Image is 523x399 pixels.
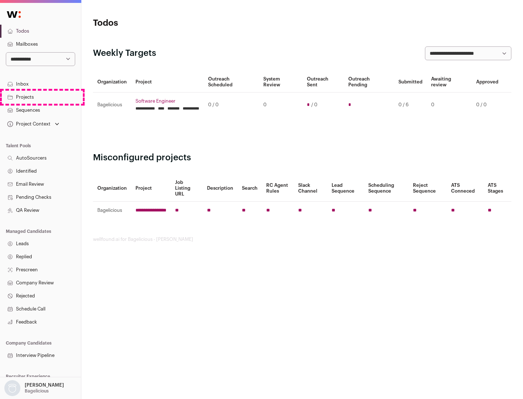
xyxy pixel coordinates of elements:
p: Bagelicious [25,388,49,394]
th: ATS Conneced [447,175,483,202]
th: Outreach Scheduled [204,72,259,92]
th: Reject Sequence [409,175,447,202]
p: [PERSON_NAME] [25,382,64,388]
td: Bagelicious [93,92,131,118]
th: Submitted [394,72,427,92]
td: Bagelicious [93,202,131,219]
th: System Review [259,72,302,92]
th: Organization [93,175,131,202]
th: Outreach Pending [344,72,394,92]
span: / 0 [311,102,317,108]
h1: Todos [93,17,232,29]
th: Approved [472,72,503,92]
img: nopic.png [4,380,20,396]
td: 0 [259,92,302,118]
th: Awaiting review [427,72,472,92]
th: Outreach Sent [303,72,344,92]
td: 0 / 6 [394,92,427,118]
th: Search [238,175,262,202]
td: 0 / 0 [204,92,259,118]
th: RC Agent Rules [262,175,293,202]
th: Project [131,175,171,202]
h2: Misconfigured projects [93,152,511,164]
th: Slack Channel [294,175,327,202]
td: 0 / 0 [472,92,503,118]
button: Open dropdown [6,119,61,129]
th: Project [131,72,204,92]
th: Lead Sequence [327,175,364,202]
h2: Weekly Targets [93,48,156,59]
div: Project Context [6,121,50,127]
td: 0 [427,92,472,118]
img: Wellfound [3,7,25,22]
button: Open dropdown [3,380,65,396]
footer: wellfound:ai for Bagelicious - [PERSON_NAME] [93,236,511,242]
th: Organization [93,72,131,92]
th: Job Listing URL [171,175,203,202]
a: Software Engineer [135,98,199,104]
th: ATS Stages [483,175,511,202]
th: Description [203,175,238,202]
th: Scheduling Sequence [364,175,409,202]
